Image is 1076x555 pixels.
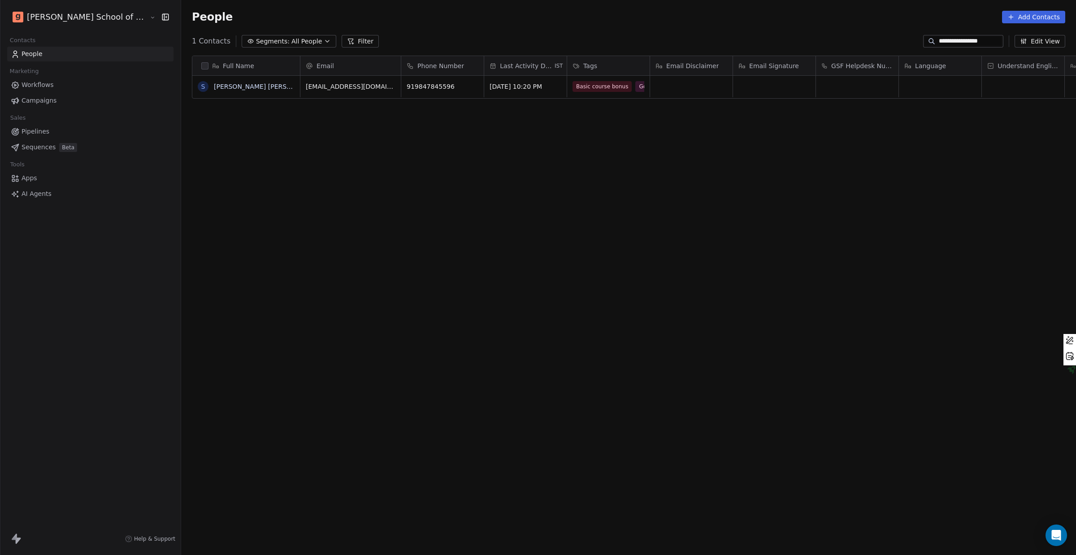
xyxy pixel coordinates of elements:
div: S [201,82,205,91]
span: Basic course bonus [573,81,632,92]
span: Sales [6,111,30,125]
span: 1 Contacts [192,36,230,47]
span: Workflows [22,80,54,90]
a: Pipelines [7,124,174,139]
span: 919847845596 [407,82,478,91]
div: Last Activity DateIST [484,56,567,75]
span: Tools [6,158,28,171]
span: Segments: [256,37,290,46]
a: [PERSON_NAME] [PERSON_NAME] [214,83,320,90]
span: Campaigns [22,96,56,105]
div: Email Signature [733,56,816,75]
a: Help & Support [125,535,175,542]
span: Apps [22,173,37,183]
a: Apps [7,171,174,186]
span: [EMAIL_ADDRESS][DOMAIN_NAME] [306,82,395,91]
div: Tags [567,56,650,75]
span: Tags [583,61,597,70]
button: Edit View [1015,35,1065,48]
span: Understand English? [998,61,1059,70]
img: Goela%20School%20Logos%20(4).png [13,12,23,22]
span: Email Signature [749,61,799,70]
span: Phone Number [417,61,464,70]
span: AI Agents [22,189,52,199]
span: Marketing [6,65,43,78]
span: Help & Support [134,535,175,542]
div: Understand English? [982,56,1064,75]
div: Email [300,56,401,75]
div: Full Name [192,56,300,75]
button: Add Contacts [1002,11,1065,23]
span: Email [317,61,334,70]
div: Phone Number [401,56,484,75]
span: Pipelines [22,127,49,136]
div: GSF Helpdesk Number [816,56,898,75]
span: Full Name [223,61,254,70]
span: Language [915,61,946,70]
div: Language [899,56,981,75]
div: Open Intercom Messenger [1046,525,1067,546]
span: Beta [59,143,77,152]
span: [PERSON_NAME] School of Finance LLP [27,11,148,23]
span: Google Ad Digiexe Webinar Lead [636,81,707,92]
div: grid [192,76,300,523]
a: Workflows [7,78,174,92]
span: All People [291,37,322,46]
div: Email Disclaimer [650,56,733,75]
span: IST [555,62,563,69]
span: People [22,49,43,59]
span: Email Disclaimer [666,61,719,70]
a: SequencesBeta [7,140,174,155]
span: People [192,10,233,24]
a: Campaigns [7,93,174,108]
span: Last Activity Date [500,61,553,70]
a: People [7,47,174,61]
button: Filter [342,35,379,48]
span: Contacts [6,34,39,47]
span: [DATE] 10:20 PM [490,82,561,91]
a: AI Agents [7,186,174,201]
span: GSF Helpdesk Number [831,61,893,70]
button: [PERSON_NAME] School of Finance LLP [11,9,143,25]
span: Sequences [22,143,56,152]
